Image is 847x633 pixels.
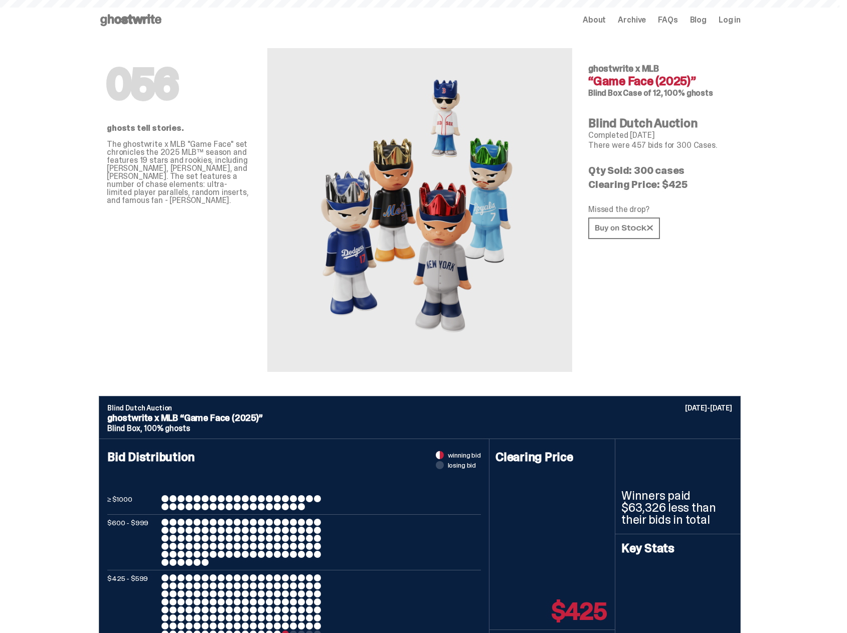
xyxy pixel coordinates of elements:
span: Blind Box [588,88,622,98]
p: ≥ $1000 [107,495,157,510]
h4: Key Stats [621,542,734,554]
p: There were 457 bids for 300 Cases. [588,141,733,149]
h4: Bid Distribution [107,451,481,495]
p: $425 [552,599,607,623]
span: Case of 12, 100% ghosts [623,88,713,98]
a: Log in [719,16,741,24]
p: $600 - $999 [107,519,157,566]
a: About [583,16,606,24]
img: MLB&ldquo;Game Face (2025)&rdquo; [309,72,530,348]
span: losing bid [448,462,476,469]
p: The ghostwrite x MLB "Game Face" set chronicles the 2025 MLB™ season and features 19 stars and ro... [107,140,251,204]
span: ghostwrite x MLB [588,63,659,75]
h4: Blind Dutch Auction [588,117,733,129]
span: 100% ghosts [144,423,190,434]
p: Completed [DATE] [588,131,733,139]
p: Clearing Price: $425 [588,179,733,189]
h1: 056 [107,64,251,104]
p: Missed the drop? [588,205,733,214]
p: Qty Sold: 300 cases [588,165,733,175]
p: ghostwrite x MLB “Game Face (2025)” [107,413,732,423]
span: Blind Box, [107,423,142,434]
p: [DATE]-[DATE] [685,404,732,411]
a: Archive [618,16,646,24]
a: Blog [690,16,707,24]
p: Winners paid $63,326 less than their bids in total [621,490,734,526]
a: FAQs [658,16,677,24]
p: ghosts tell stories. [107,124,251,132]
h4: Clearing Price [495,451,609,463]
p: Blind Dutch Auction [107,404,732,411]
h4: “Game Face (2025)” [588,75,733,87]
span: winning bid [448,452,481,459]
